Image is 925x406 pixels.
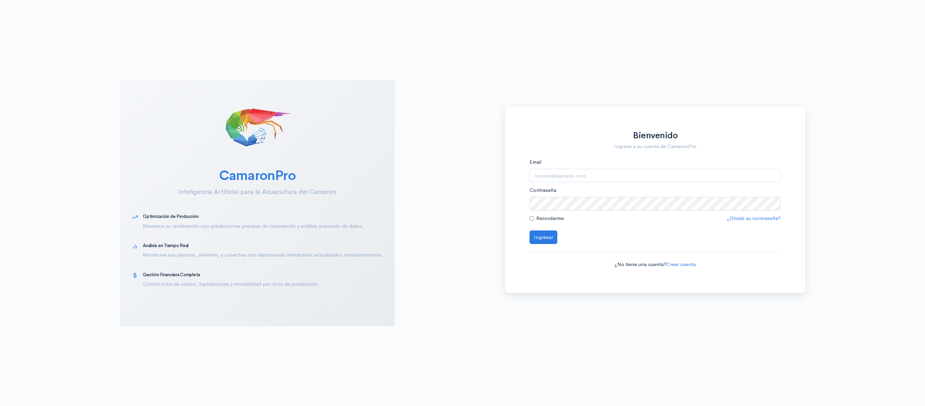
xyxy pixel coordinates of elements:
label: Email [530,158,541,166]
p: Control total de costos, liquidaciones y rentabilidad por ciclo de producción. [143,280,383,288]
h5: Análisis en Tiempo Real [143,243,383,248]
h2: CamaronPro [132,168,383,183]
button: Ingresar [530,230,557,244]
label: Recordarme [536,215,564,222]
a: Crear cuenta [666,261,696,267]
p: Inteligencia Artificial para la Acuacultura del Camarón [132,187,383,197]
h5: Gestión Financiera Completa [143,272,383,277]
h1: Bienvenido [530,131,781,141]
p: Maximice su rendimiento con predicciones precisas de crecimiento y análisis avanzado de datos. [143,222,383,230]
img: CamaronPro Logo [223,92,291,160]
p: ¿No tiene una cuenta? [530,261,781,268]
label: Contraseña [530,186,556,194]
p: Ingrese a su cuenta de CamaronPro [530,143,781,150]
p: Monitoree sus piscinas, alimento, y cosechas con dashboards interactivos actualizados constanteme... [143,251,383,259]
input: nombre@ejemplo.com [530,169,781,183]
a: ¿Olvidó su contraseña? [727,215,781,221]
h5: Optimización de Producción [143,214,383,219]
